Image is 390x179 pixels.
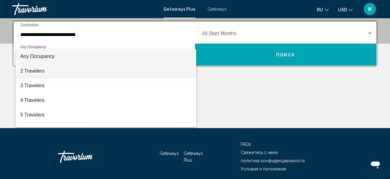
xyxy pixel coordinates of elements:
iframe: Tlačítko pro spuštění okna posílání zpráv [366,155,385,174]
span: 2 Travelers [20,64,191,78]
span: 3 Travelers [20,78,191,93]
span: Any Occupancy [20,54,55,59]
span: 5 Travelers [20,108,191,122]
span: 6 Travelers [20,122,191,137]
span: 4 Travelers [20,93,191,108]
